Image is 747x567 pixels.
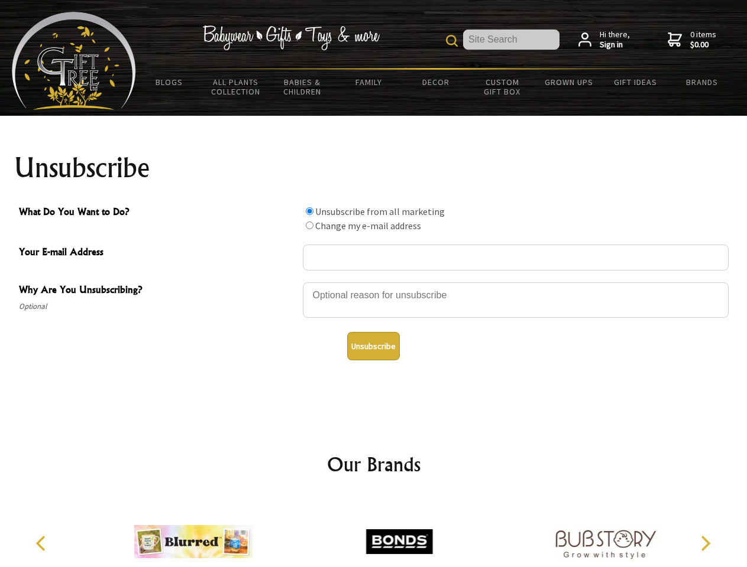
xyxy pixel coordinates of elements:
strong: Sign in [600,40,630,50]
img: Babyware - Gifts - Toys and more... [12,12,136,110]
a: Custom Gift Box [469,70,536,104]
a: Babies & Children [269,70,336,104]
span: Your E-mail Address [19,245,297,262]
a: 0 items$0.00 [668,30,716,50]
span: 0 items [690,29,716,50]
strong: $0.00 [690,40,716,50]
input: Site Search [463,30,560,50]
textarea: Why Are You Unsubscribing? [303,282,729,318]
button: Next [692,530,718,556]
img: product search [446,35,458,47]
a: Family [336,70,403,94]
a: Gift Ideas [602,70,669,94]
label: Unsubscribe from all marketing [315,206,445,217]
a: All Plants Collection [203,70,270,104]
h1: Unsubscribe [14,154,733,182]
img: Babywear - Gifts - Toys & more [202,25,380,50]
a: BLOGS [136,70,203,94]
span: Hi there, [600,30,630,50]
label: Change my e-mail address [315,220,421,232]
span: Why Are You Unsubscribing? [19,282,297,299]
button: Unsubscribe [347,332,400,360]
a: Hi there,Sign in [578,30,630,50]
input: What Do You Want to Do? [306,207,313,215]
a: Brands [669,70,736,94]
a: Decor [402,70,469,94]
span: Optional [19,299,297,314]
h2: Our Brands [24,450,724,478]
a: Grown Ups [535,70,602,94]
input: Your E-mail Address [303,245,729,271]
button: Previous [30,530,56,556]
input: What Do You Want to Do? [306,221,313,229]
span: What Do You Want to Do? [19,204,297,221]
